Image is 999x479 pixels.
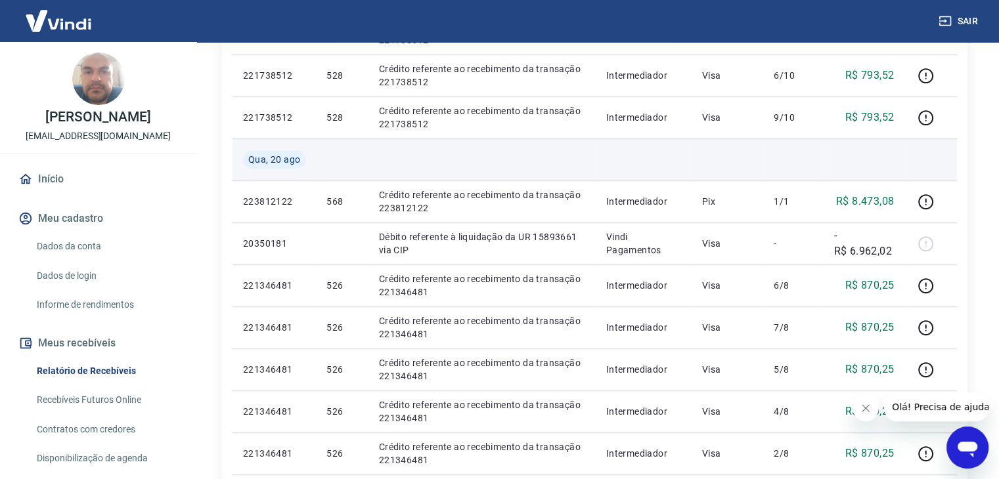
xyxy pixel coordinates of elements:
p: 526 [326,405,357,418]
p: 526 [326,279,357,292]
p: Débito referente à liquidação da UR 15893661 via CIP [379,230,585,257]
p: Pix [702,195,753,208]
p: R$ 870,25 [845,446,895,461]
p: [EMAIL_ADDRESS][DOMAIN_NAME] [26,129,171,143]
p: 526 [326,321,357,334]
p: Crédito referente ao recebimento da transação 221738512 [379,62,585,89]
p: Crédito referente ao recebimento da transação 221346481 [379,272,585,299]
p: R$ 870,25 [845,320,895,335]
button: Sair [936,9,983,33]
p: 6/8 [774,279,812,292]
button: Meu cadastro [16,204,181,233]
a: Disponibilização de agenda [32,445,181,472]
p: Intermediador [606,69,681,82]
p: Visa [702,279,753,292]
p: 4/8 [774,405,812,418]
p: Intermediador [606,321,681,334]
iframe: Fechar mensagem [853,395,879,421]
p: R$ 8.473,08 [836,194,894,209]
p: 6/10 [774,69,812,82]
p: Visa [702,111,753,124]
p: Crédito referente ao recebimento da transação 221346481 [379,398,585,425]
p: Vindi Pagamentos [606,230,681,257]
p: Crédito referente ao recebimento da transação 221738512 [379,104,585,131]
p: 568 [326,195,357,208]
p: Crédito referente ao recebimento da transação 221346481 [379,356,585,383]
a: Informe de rendimentos [32,291,181,318]
p: 7/8 [774,321,812,334]
a: Dados da conta [32,233,181,260]
p: 221346481 [243,363,305,376]
p: R$ 870,25 [845,404,895,419]
p: 221346481 [243,447,305,460]
p: 528 [326,69,357,82]
p: R$ 870,25 [845,278,895,293]
p: Crédito referente ao recebimento da transação 221346481 [379,440,585,467]
a: Dados de login [32,262,181,289]
p: 221346481 [243,321,305,334]
p: Crédito referente ao recebimento da transação 221346481 [379,314,585,341]
iframe: Mensagem da empresa [884,392,988,421]
p: 526 [326,447,357,460]
p: R$ 793,52 [845,68,895,83]
button: Meus recebíveis [16,329,181,358]
span: Olá! Precisa de ajuda? [8,9,110,20]
p: R$ 793,52 [845,110,895,125]
p: [PERSON_NAME] [45,110,150,124]
p: 1/1 [774,195,812,208]
p: 221738512 [243,69,305,82]
p: Intermediador [606,111,681,124]
iframe: Botão para abrir a janela de mensagens [946,427,988,469]
span: Qua, 20 ago [248,153,300,166]
p: 221346481 [243,405,305,418]
p: 526 [326,363,357,376]
p: -R$ 6.962,02 [833,228,894,259]
p: 221738512 [243,111,305,124]
p: Visa [702,321,753,334]
p: 221346481 [243,279,305,292]
p: 528 [326,111,357,124]
img: Vindi [16,1,101,41]
p: Crédito referente ao recebimento da transação 223812122 [379,188,585,215]
p: Intermediador [606,195,681,208]
p: 9/10 [774,111,812,124]
p: 223812122 [243,195,305,208]
a: Relatório de Recebíveis [32,358,181,385]
p: Visa [702,363,753,376]
p: Visa [702,69,753,82]
p: 2/8 [774,447,812,460]
a: Início [16,165,181,194]
p: - [774,237,812,250]
a: Contratos com credores [32,416,181,443]
p: 5/8 [774,363,812,376]
p: Intermediador [606,279,681,292]
p: 20350181 [243,237,305,250]
p: Intermediador [606,405,681,418]
p: Intermediador [606,447,681,460]
a: Recebíveis Futuros Online [32,386,181,413]
p: Visa [702,447,753,460]
p: Intermediador [606,363,681,376]
p: Visa [702,237,753,250]
p: R$ 870,25 [845,362,895,377]
img: ec237521-56d0-4ab1-83d2-ccae5b40fb7d.jpeg [72,52,125,105]
p: Visa [702,405,753,418]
